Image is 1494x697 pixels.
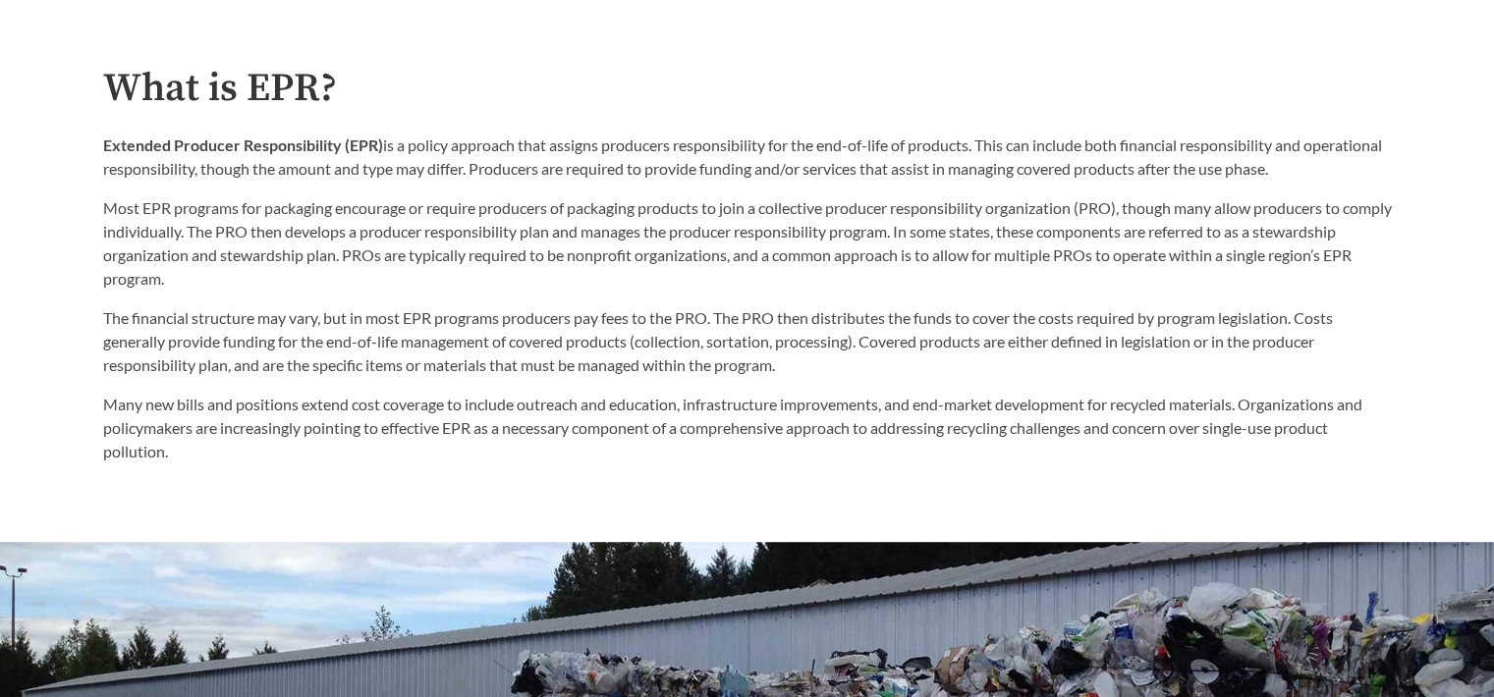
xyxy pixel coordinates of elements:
p: is a policy approach that assigns producers responsibility for the end-of-life of products. This ... [103,134,1392,181]
p: The financial structure may vary, but in most EPR programs producers pay fees to the PRO. The PRO... [103,306,1392,377]
strong: Extended Producer Responsibility (EPR) [103,135,383,154]
h2: What is EPR? [103,67,1392,111]
p: Most EPR programs for packaging encourage or require producers of packaging products to join a co... [103,196,1392,291]
p: Many new bills and positions extend cost coverage to include outreach and education, infrastructu... [103,393,1392,463]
